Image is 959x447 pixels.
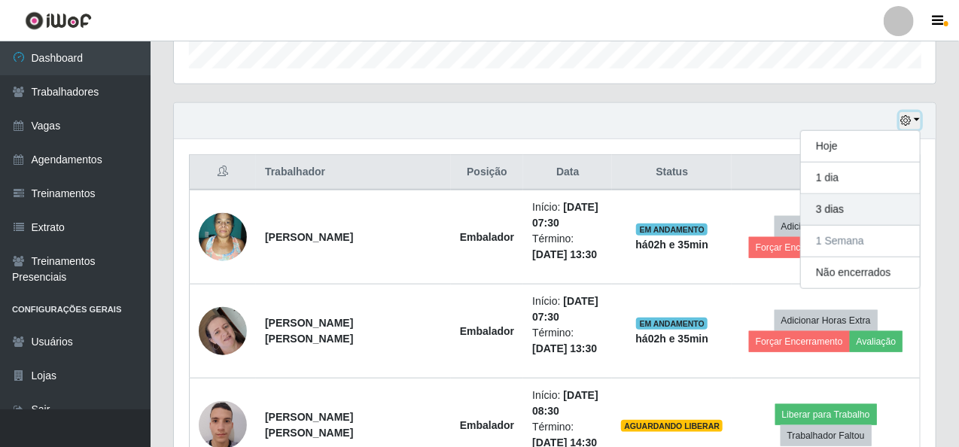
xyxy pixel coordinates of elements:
time: [DATE] 07:30 [532,201,598,229]
li: Início: [532,293,603,325]
span: AGUARDANDO LIBERAR [621,420,723,432]
button: Não encerrados [801,257,920,288]
strong: Embalador [460,419,514,431]
span: EM ANDAMENTO [636,223,708,236]
strong: [PERSON_NAME] [265,231,353,243]
li: Início: [532,199,603,231]
th: Trabalhador [256,155,451,190]
strong: há 02 h e 35 min [636,333,709,345]
th: Posição [451,155,523,190]
button: Liberar para Trabalho [775,404,877,425]
button: Trabalhador Faltou [781,425,872,446]
span: EM ANDAMENTO [636,318,708,330]
time: [DATE] 13:30 [532,342,597,354]
strong: [PERSON_NAME] [PERSON_NAME] [265,411,353,439]
strong: [PERSON_NAME] [PERSON_NAME] [265,317,353,345]
th: Opções [732,155,920,190]
th: Status [612,155,732,190]
button: 1 Semana [801,226,920,257]
button: 1 dia [801,163,920,194]
button: Adicionar Horas Extra [775,216,878,237]
li: Término: [532,325,603,357]
strong: há 02 h e 35 min [636,239,709,251]
button: Hoje [801,131,920,163]
li: Término: [532,231,603,263]
button: Forçar Encerramento [749,331,850,352]
img: 1677665450683.jpeg [199,205,247,269]
img: CoreUI Logo [25,11,92,30]
time: [DATE] 08:30 [532,389,598,417]
button: Forçar Encerramento [749,237,850,258]
li: Início: [532,388,603,419]
button: Adicionar Horas Extra [775,310,878,331]
button: 3 dias [801,194,920,226]
th: Data [523,155,612,190]
img: 1694555706443.jpeg [199,288,247,374]
time: [DATE] 07:30 [532,295,598,323]
strong: Embalador [460,231,514,243]
strong: Embalador [460,325,514,337]
button: Avaliação [850,331,903,352]
time: [DATE] 13:30 [532,248,597,260]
